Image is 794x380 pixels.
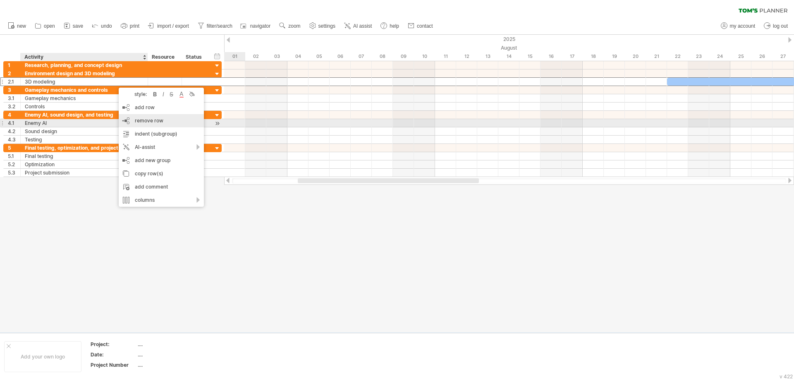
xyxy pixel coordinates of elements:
div: Wednesday, 6 August 2025 [330,52,351,61]
div: Enemy AI [25,119,143,127]
div: Project: [91,341,136,348]
span: import / export [157,23,189,29]
div: add new group [119,154,204,167]
a: save [62,21,86,31]
div: Thursday, 21 August 2025 [646,52,667,61]
div: 5.2 [8,160,20,168]
span: print [130,23,139,29]
div: Thursday, 14 August 2025 [498,52,519,61]
div: add row [119,101,204,114]
div: Sound design [25,127,143,135]
div: 2 [8,69,20,77]
div: Monday, 25 August 2025 [730,52,751,61]
div: 2.1 [8,78,20,86]
div: Resource [152,53,177,61]
a: import / export [146,21,191,31]
span: AI assist [353,23,372,29]
span: save [73,23,83,29]
span: settings [318,23,335,29]
span: log out [773,23,788,29]
div: Activity [24,53,143,61]
div: Final testing, optimization, and project submission [25,144,143,152]
span: contact [417,23,433,29]
div: Tuesday, 5 August 2025 [309,52,330,61]
span: remove row [135,117,163,124]
span: zoom [288,23,300,29]
div: Date: [91,351,136,358]
div: Monday, 11 August 2025 [435,52,456,61]
div: Saturday, 23 August 2025 [688,52,709,61]
div: Sunday, 24 August 2025 [709,52,730,61]
div: Friday, 8 August 2025 [372,52,393,61]
div: columns [119,194,204,207]
a: navigator [239,21,273,31]
div: 4.1 [8,119,20,127]
div: add comment [119,180,204,194]
div: style: [122,91,151,97]
div: Friday, 22 August 2025 [667,52,688,61]
div: Enemy AI, sound design, and testing [25,111,143,119]
div: Optimization [25,160,143,168]
div: Monday, 4 August 2025 [287,52,309,61]
div: AI-assist [119,141,204,154]
a: AI assist [342,21,374,31]
div: Research, planning, and concept design [25,61,143,69]
div: Status [186,53,204,61]
div: .... [138,341,207,348]
span: my account [730,23,755,29]
div: Wednesday, 13 August 2025 [477,52,498,61]
div: 5.1 [8,152,20,160]
div: 4 [8,111,20,119]
div: Saturday, 16 August 2025 [540,52,562,61]
div: Project submission [25,169,143,177]
div: .... [138,351,207,358]
div: Final testing [25,152,143,160]
a: print [119,21,142,31]
div: 4.3 [8,136,20,143]
a: contact [406,21,435,31]
div: 5 [8,144,20,152]
a: filter/search [196,21,235,31]
a: my account [719,21,758,31]
div: Gameplay mechanics and controls [25,86,143,94]
a: zoom [277,21,303,31]
div: 3.1 [8,94,20,102]
div: Wednesday, 20 August 2025 [625,52,646,61]
a: open [33,21,57,31]
div: Gameplay mechanics [25,94,143,102]
div: Tuesday, 12 August 2025 [456,52,477,61]
div: 3 [8,86,20,94]
div: Wednesday, 27 August 2025 [772,52,794,61]
div: Sunday, 17 August 2025 [562,52,583,61]
div: Saturday, 9 August 2025 [393,52,414,61]
div: v 422 [780,373,793,380]
div: .... [138,361,207,368]
div: Sunday, 3 August 2025 [266,52,287,61]
div: Saturday, 2 August 2025 [245,52,266,61]
div: 3D modeling [25,78,143,86]
div: 1 [8,61,20,69]
div: Tuesday, 26 August 2025 [751,52,772,61]
span: new [17,23,26,29]
div: indent (subgroup) [119,127,204,141]
div: Tuesday, 19 August 2025 [604,52,625,61]
span: navigator [250,23,270,29]
div: 5.3 [8,169,20,177]
span: open [44,23,55,29]
a: undo [90,21,115,31]
span: help [390,23,399,29]
a: help [378,21,402,31]
div: 3.2 [8,103,20,110]
div: Environment design and 3D modeling [25,69,143,77]
a: new [6,21,29,31]
div: Thursday, 7 August 2025 [351,52,372,61]
span: filter/search [207,23,232,29]
div: Sunday, 10 August 2025 [414,52,435,61]
div: Add your own logo [4,341,81,372]
div: Testing [25,136,143,143]
div: 4.2 [8,127,20,135]
div: Friday, 15 August 2025 [519,52,540,61]
a: settings [307,21,338,31]
span: undo [101,23,112,29]
div: Controls [25,103,143,110]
